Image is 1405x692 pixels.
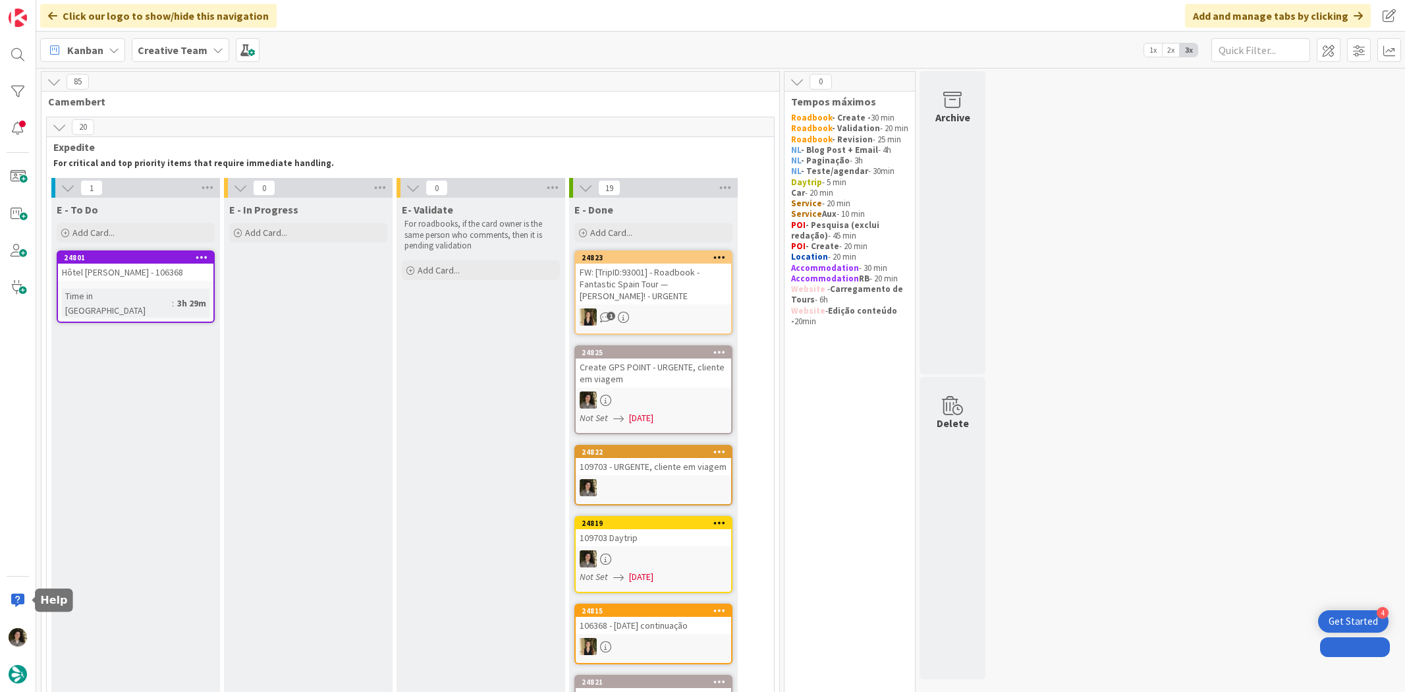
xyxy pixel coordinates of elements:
[576,517,731,546] div: 24819109703 Daytrip
[53,158,334,169] strong: For critical and top priority items that require immediate handling.
[418,264,460,276] span: Add Card...
[801,155,850,166] strong: - Paginação
[791,188,908,198] p: - 20 min
[580,550,597,567] img: MS
[791,263,908,274] p: - 30 min
[245,227,287,239] span: Add Card...
[580,308,597,326] img: SP
[576,347,731,388] div: 24825Create GPS POINT - URGENTE, cliente em viagem
[580,571,608,583] i: Not Set
[1211,38,1310,62] input: Quick Filter...
[576,638,731,655] div: SP
[832,123,880,134] strong: - Validation
[576,264,731,304] div: FW: [TripID:93001] - Roadbook - Fantastic Spain Tour — [PERSON_NAME]! - URGENTE
[801,165,868,177] strong: - Teste/agendar
[791,155,801,166] strong: NL
[937,415,969,431] div: Delete
[590,227,632,239] span: Add Card...
[791,274,908,284] p: - 20 min
[806,241,839,252] strong: - Create
[791,241,806,252] strong: POI
[1377,607,1389,619] div: 4
[935,109,970,125] div: Archive
[58,264,213,281] div: Hôtel [PERSON_NAME] - 106368
[791,198,822,209] strong: Service
[791,283,825,295] strong: Website
[629,570,653,584] span: [DATE]
[791,220,908,242] p: - 45 min
[253,180,275,196] span: 0
[791,306,908,328] p: - 20min
[67,74,89,90] span: 85
[1162,43,1180,57] span: 2x
[791,177,908,188] p: - 5 min
[576,252,731,304] div: 24823FW: [TripID:93001] - Roadbook - Fantastic Spain Tour — [PERSON_NAME]! - URGENTE
[582,447,731,457] div: 24822
[172,296,174,310] span: :
[48,95,763,108] span: Camembert
[576,308,731,326] div: SP
[580,412,608,424] i: Not Set
[791,134,832,145] strong: Roadbook
[582,606,731,616] div: 24815
[791,134,908,145] p: - 25 min
[576,446,731,475] div: 24822109703 - URGENTE, cliente em viagem
[426,180,448,196] span: 0
[791,165,801,177] strong: NL
[576,550,731,567] div: MS
[576,446,731,458] div: 24822
[822,208,837,219] strong: Aux
[791,95,898,108] span: Tempos máximos
[810,74,832,90] span: 0
[791,123,832,134] strong: Roadbook
[791,177,822,188] strong: Daytrip
[801,144,878,156] strong: - Blog Post + Email
[859,273,869,284] strong: RB
[576,479,731,496] div: MS
[404,219,557,251] p: For roadbooks, if the card owner is the same person who comments, then it is pending validation
[791,187,805,198] strong: Car
[67,42,103,58] span: Kanban
[576,605,731,634] div: 24815106368 - [DATE] continuação
[832,112,871,123] strong: - Create -
[629,411,653,425] span: [DATE]
[58,252,213,264] div: 24801
[174,296,209,310] div: 3h 29m
[582,348,731,357] div: 24825
[791,113,908,123] p: 30 min
[598,180,620,196] span: 19
[58,252,213,281] div: 24801Hôtel [PERSON_NAME] - 106368
[791,145,908,156] p: - 4h
[138,43,207,57] b: Creative Team
[576,391,731,409] div: MS
[791,305,899,327] strong: Edição conteúdo -
[576,605,731,617] div: 24815
[9,9,27,27] img: Visit kanbanzone.com
[607,312,615,320] span: 1
[1180,43,1198,57] span: 3x
[832,134,873,145] strong: - Revision
[791,252,908,262] p: - 20 min
[229,203,298,216] span: E - In Progress
[791,166,908,177] p: - 30min
[62,289,172,318] div: Time in [GEOGRAPHIC_DATA]
[1329,615,1378,628] div: Get Started
[791,251,828,262] strong: Location
[582,253,731,262] div: 24823
[1185,4,1371,28] div: Add and manage tabs by clicking
[580,391,597,409] img: MS
[57,203,98,216] span: E - To Do
[574,203,613,216] span: E - Done
[791,156,908,166] p: - 3h
[582,678,731,687] div: 24821
[72,227,115,239] span: Add Card...
[576,617,731,634] div: 106368 - [DATE] continuação
[791,284,908,306] p: - - 6h
[576,517,731,529] div: 24819
[40,594,67,606] h5: Help
[576,252,731,264] div: 24823
[791,241,908,252] p: - 20 min
[80,180,103,196] span: 1
[576,347,731,359] div: 24825
[576,359,731,388] div: Create GPS POINT - URGENTE, cliente em viagem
